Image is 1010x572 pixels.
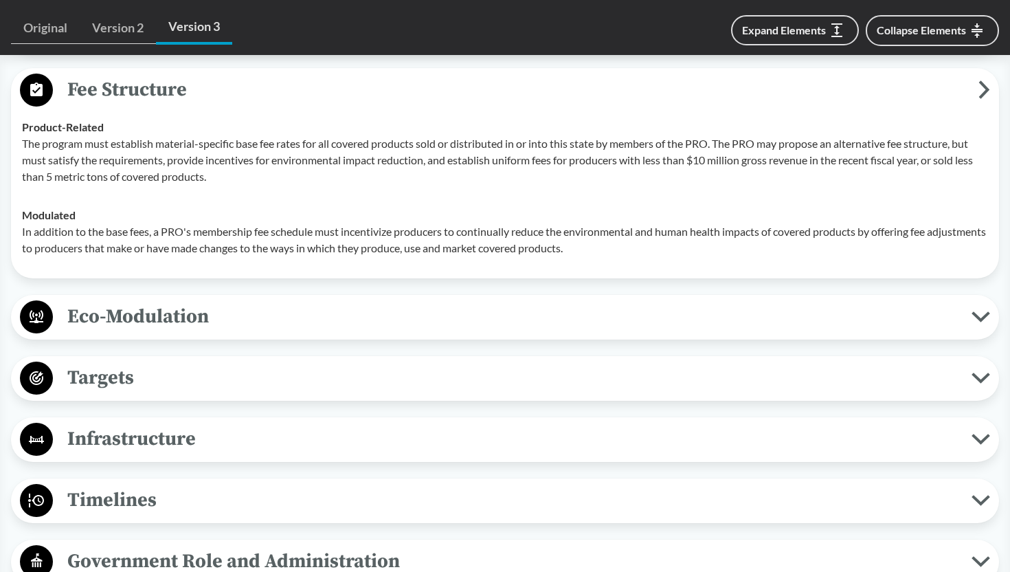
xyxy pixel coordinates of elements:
[731,15,859,45] button: Expand Elements
[22,208,76,221] strong: Modulated
[16,73,994,108] button: Fee Structure
[22,135,988,185] p: The program must establish material-specific base fee rates for all covered products sold or dist...
[80,12,156,44] a: Version 2
[16,422,994,457] button: Infrastructure
[53,74,978,105] span: Fee Structure
[16,361,994,396] button: Targets
[22,223,988,256] p: In addition to the base fees, a PRO's membership fee schedule must incentivize producers to conti...
[53,423,972,454] span: Infrastructure
[16,300,994,335] button: Eco-Modulation
[53,362,972,393] span: Targets
[156,11,232,45] a: Version 3
[53,485,972,516] span: Timelines
[866,15,999,46] button: Collapse Elements
[22,120,104,133] strong: Product-Related
[16,483,994,518] button: Timelines
[53,301,972,332] span: Eco-Modulation
[11,12,80,44] a: Original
